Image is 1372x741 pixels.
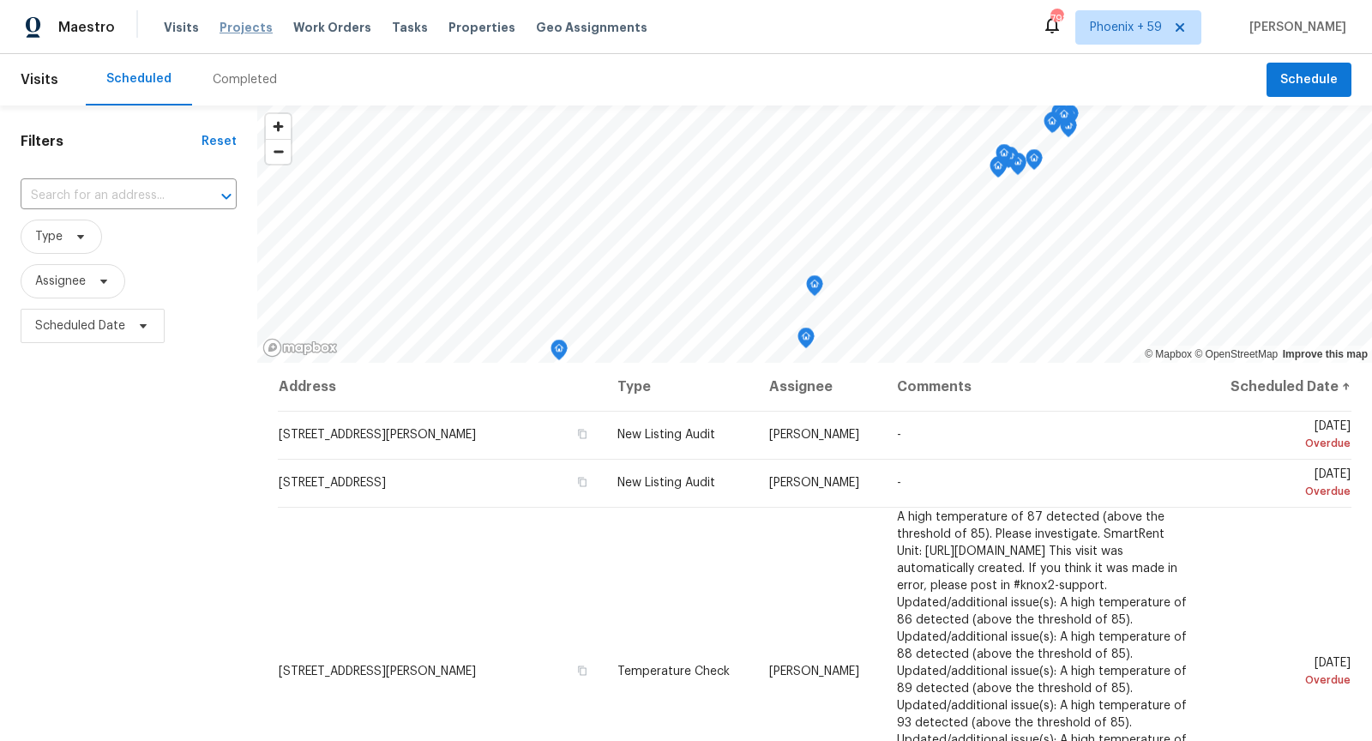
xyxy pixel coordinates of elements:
button: Copy Address [575,426,590,442]
button: Copy Address [575,663,590,678]
a: Mapbox [1145,348,1192,360]
button: Zoom in [266,114,291,139]
input: Search for an address... [21,183,189,209]
span: New Listing Audit [617,429,715,441]
div: Map marker [990,156,1008,183]
div: Map marker [797,328,815,354]
span: Zoom out [266,140,291,164]
button: Zoom out [266,139,291,164]
div: Map marker [1051,103,1068,130]
canvas: Map [257,105,1372,363]
span: Projects [220,19,273,36]
span: Temperature Check [617,666,730,678]
span: Schedule [1280,69,1338,91]
span: [PERSON_NAME] [769,429,859,441]
span: Visits [164,19,199,36]
button: Copy Address [575,474,590,490]
div: Reset [202,133,237,150]
button: Open [214,184,238,208]
div: Overdue [1219,435,1351,452]
span: Properties [448,19,515,36]
button: Schedule [1267,63,1351,98]
th: Scheduled Date ↑ [1205,363,1351,411]
span: Maestro [58,19,115,36]
div: Map marker [1045,111,1062,138]
div: Map marker [990,157,1007,184]
span: [STREET_ADDRESS][PERSON_NAME] [279,666,476,678]
span: Type [35,228,63,245]
div: Map marker [996,144,1013,171]
a: Mapbox homepage [262,338,338,358]
span: [PERSON_NAME] [1243,19,1346,36]
th: Type [604,363,755,411]
a: OpenStreetMap [1194,348,1278,360]
div: Map marker [1056,105,1073,132]
th: Assignee [755,363,883,411]
span: [PERSON_NAME] [769,666,859,678]
span: - [897,429,901,441]
span: [DATE] [1219,657,1351,689]
span: Scheduled Date [35,317,125,334]
span: Tasks [392,21,428,33]
span: [DATE] [1219,420,1351,452]
div: Scheduled [106,70,171,87]
h1: Filters [21,133,202,150]
div: 792 [1050,10,1062,27]
div: Map marker [551,340,568,366]
span: Phoenix + 59 [1090,19,1162,36]
span: Visits [21,61,58,99]
div: Map marker [1044,112,1061,139]
span: [STREET_ADDRESS][PERSON_NAME] [279,429,476,441]
div: Overdue [1219,483,1351,500]
div: Overdue [1219,672,1351,689]
span: New Listing Audit [617,477,715,489]
div: Map marker [806,275,823,302]
span: - [897,477,901,489]
div: Completed [213,71,277,88]
span: Geo Assignments [536,19,647,36]
th: Address [278,363,604,411]
span: [PERSON_NAME] [769,477,859,489]
a: Improve this map [1283,348,1368,360]
span: Assignee [35,273,86,290]
span: [DATE] [1219,468,1351,500]
div: Map marker [1026,149,1043,176]
span: [STREET_ADDRESS] [279,477,386,489]
span: Work Orders [293,19,371,36]
th: Comments [883,363,1206,411]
